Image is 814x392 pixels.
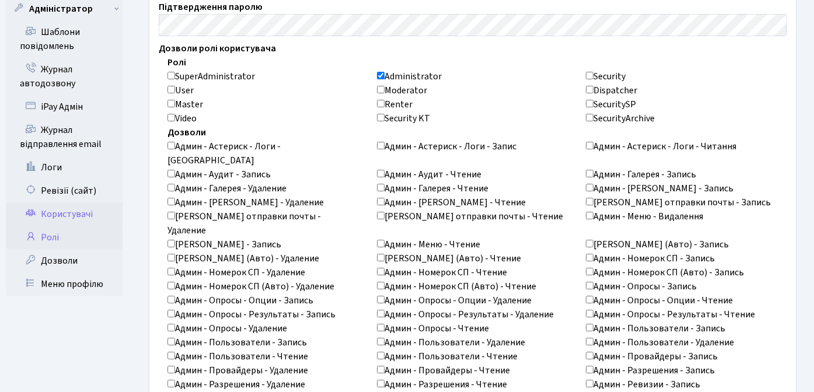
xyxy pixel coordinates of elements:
[167,338,175,345] input: Админ - Пользователи - Запись
[167,324,175,331] input: Админ - Опросы - Удаление
[586,265,744,279] label: Админ - Номерок СП (Авто) - Запись
[586,338,593,345] input: Админ - Пользователи - Удаление
[586,279,697,293] label: Админ - Опросы - Запись
[377,114,385,121] input: Security KT
[377,251,521,265] label: [PERSON_NAME] (Авто) - Чтение
[377,282,385,289] input: Админ - Номерок СП (Авто) - Чтение
[586,324,593,331] input: Админ - Пользователи - Запись
[586,251,715,265] label: Админ - Номерок СП - Запись
[586,97,636,111] label: SecuritySP
[167,240,175,247] input: [PERSON_NAME] - Запись
[167,114,175,121] input: Video
[586,195,771,209] label: [PERSON_NAME] отправки почты - Запись
[6,95,123,118] a: iPay Адмін
[586,366,593,373] input: Админ - Разрешения - Запись
[586,237,729,251] label: [PERSON_NAME] (Авто) - Запись
[167,86,175,93] input: User
[6,226,123,249] a: Ролі
[167,55,186,69] label: Ролі
[586,268,593,275] input: Админ - Номерок СП (Авто) - Запись
[167,142,175,149] input: Админ - Астериск - Логи - [GEOGRAPHIC_DATA]
[167,282,175,289] input: Админ - Номерок СП (Авто) - Удаление
[167,69,255,83] label: SuperAdministrator
[377,310,385,317] input: Админ - Опросы - Результаты - Удаление
[377,139,516,153] label: Админ - Астериск - Логи - Запис
[586,282,593,289] input: Админ - Опросы - Запись
[586,184,593,191] input: Админ - [PERSON_NAME] - Запись
[377,212,385,219] input: [PERSON_NAME] отправки почты - Чтение
[167,251,319,265] label: [PERSON_NAME] (Авто) - Удаление
[167,380,175,387] input: Админ - Разрешения - Удаление
[377,167,481,181] label: Админ - Аудит - Чтение
[167,212,175,219] input: [PERSON_NAME] отправки почты - Удаление
[377,363,510,377] label: Админ - Провайдеры - Чтение
[377,293,532,307] label: Админ - Опросы - Опции - Удаление
[167,293,313,307] label: Админ - Опросы - Опции - Запись
[167,167,271,181] label: Админ - Аудит - Запись
[377,170,385,177] input: Админ - Аудит - Чтение
[167,97,203,111] label: Master
[167,268,175,275] input: Админ - Номерок СП - Удаление
[167,296,175,303] input: Админ - Опросы - Опции - Запись
[586,296,593,303] input: Админ - Опросы - Опции - Чтение
[167,195,324,209] label: Админ - [PERSON_NAME] - Удаление
[586,377,700,391] label: Админ - Ревизии - Запись
[377,83,427,97] label: Moderator
[377,100,385,107] input: Renter
[586,240,593,247] input: [PERSON_NAME] (Авто) - Запись
[167,83,194,97] label: User
[167,366,175,373] input: Админ - Провайдеры - Удаление
[377,111,430,125] label: Security KT
[586,310,593,317] input: Админ - Опросы - Результаты - Чтение
[167,377,305,391] label: Админ - Разрешения - Удаление
[167,310,175,317] input: Админ - Опросы - Результаты - Запись
[377,335,525,349] label: Админ - Пользователи - Удаление
[586,139,736,153] label: Админ - Астериск - Логи - Читання
[377,349,518,363] label: Админ - Пользователи - Чтение
[586,209,703,223] label: Админ - Меню - Видалення
[586,72,593,79] input: Security
[377,198,385,205] input: Админ - [PERSON_NAME] - Чтение
[167,321,287,335] label: Админ - Опросы - Удаление
[586,293,733,307] label: Админ - Опросы - Опции - Чтение
[167,111,197,125] label: Video
[167,363,308,377] label: Админ - Провайдеры - Удаление
[167,184,175,191] input: Админ - Галерея - Удаление
[167,100,175,107] input: Master
[586,83,637,97] label: Dispatcher
[586,307,755,321] label: Админ - Опросы - Результаты - Чтение
[586,69,626,83] label: Security
[377,97,413,111] label: Renter
[167,349,308,363] label: Админ - Пользователи - Чтение
[586,111,655,125] label: SecurityArchive
[586,86,593,93] input: Dispatcher
[377,254,385,261] input: [PERSON_NAME] (Авто) - Чтение
[6,272,123,296] a: Меню профілю
[6,249,123,272] a: Дозволи
[377,195,526,209] label: Админ - [PERSON_NAME] - Чтение
[377,72,385,79] input: Administrator
[167,209,359,237] label: [PERSON_NAME] отправки почты - Удаление
[6,179,123,202] a: Ревізії (сайт)
[586,142,593,149] input: Админ - Астериск - Логи - Читання
[377,324,385,331] input: Админ - Опросы - Чтение
[167,181,287,195] label: Админ - Галерея - Удаление
[377,184,385,191] input: Админ - Галерея - Чтение
[586,363,715,377] label: Админ - Разрешения - Запись
[377,307,554,321] label: Админ - Опросы - Результаты - Удаление
[377,240,385,247] input: Админ - Меню - Чтение
[6,202,123,226] a: Користувачі
[167,170,175,177] input: Админ - Аудит - Запись
[586,114,593,121] input: SecurityArchive
[6,58,123,95] a: Журнал автодозвону
[377,296,385,303] input: Админ - Опросы - Опции - Удаление
[377,366,385,373] input: Админ - Провайдеры - Чтение
[159,41,276,55] label: Дозволи ролі користувача
[167,198,175,205] input: Админ - [PERSON_NAME] - Удаление
[586,167,696,181] label: Админ - Галерея - Запись
[377,268,385,275] input: Админ - Номерок СП - Чтение
[377,142,385,149] input: Админ - Астериск - Логи - Запис
[586,380,593,387] input: Админ - Ревизии - Запись
[377,352,385,359] input: Админ - Пользователи - Чтение
[167,254,175,261] input: [PERSON_NAME] (Авто) - Удаление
